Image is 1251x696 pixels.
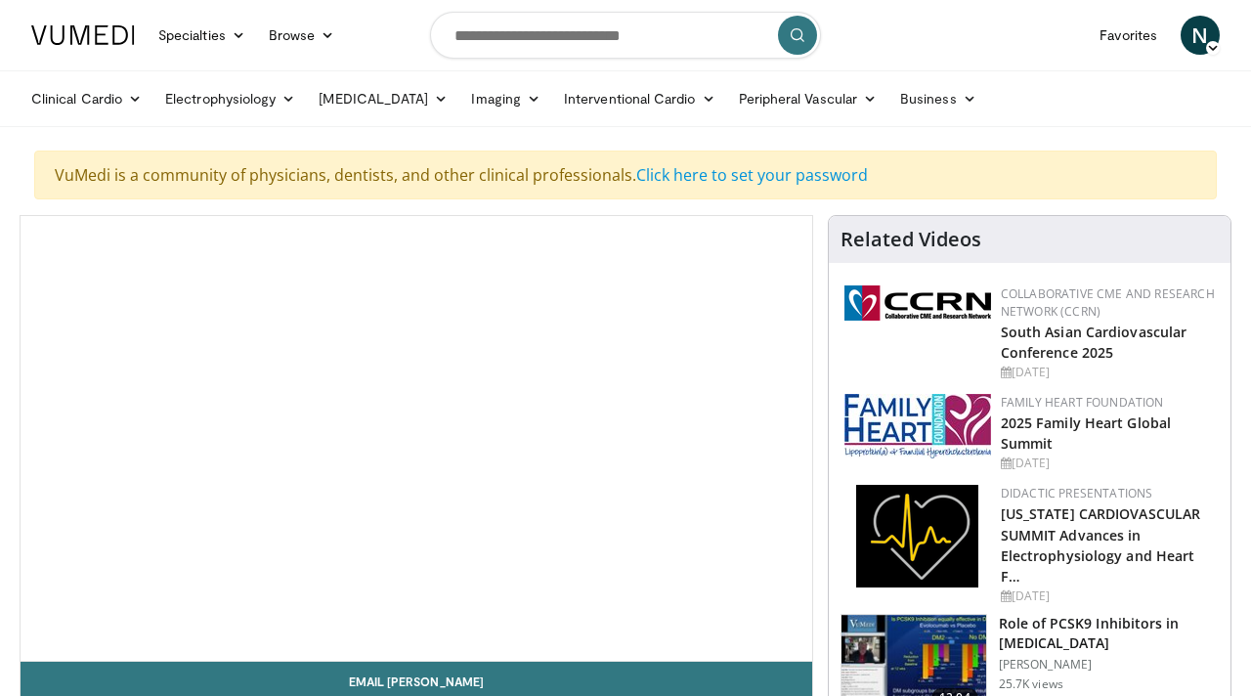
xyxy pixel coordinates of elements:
p: 25.7K views [999,676,1063,692]
a: Browse [257,16,347,55]
a: 2025 Family Heart Global Summit [1001,413,1171,453]
input: Search topics, interventions [430,12,821,59]
div: Didactic Presentations [1001,485,1215,502]
a: South Asian Cardiovascular Conference 2025 [1001,323,1187,362]
a: Favorites [1088,16,1169,55]
a: Electrophysiology [153,79,307,118]
img: a04ee3ba-8487-4636-b0fb-5e8d268f3737.png.150x105_q85_autocrop_double_scale_upscale_version-0.2.png [844,285,991,321]
img: VuMedi Logo [31,25,135,45]
video-js: Video Player [21,216,812,662]
a: Click here to set your password [636,164,868,186]
a: N [1181,16,1220,55]
div: [DATE] [1001,587,1215,605]
a: [MEDICAL_DATA] [307,79,459,118]
a: [US_STATE] CARDIOVASCULAR SUMMIT Advances in Electrophysiology and Heart F… [1001,504,1201,585]
a: Imaging [459,79,552,118]
p: [PERSON_NAME] [999,657,1219,673]
h3: Role of PCSK9 Inhibitors in [MEDICAL_DATA] [999,614,1219,653]
div: [DATE] [1001,364,1215,381]
a: Business [888,79,988,118]
a: Specialties [147,16,257,55]
img: 1860aa7a-ba06-47e3-81a4-3dc728c2b4cf.png.150x105_q85_autocrop_double_scale_upscale_version-0.2.png [856,485,978,587]
div: VuMedi is a community of physicians, dentists, and other clinical professionals. [34,151,1217,199]
a: Peripheral Vascular [727,79,888,118]
a: Clinical Cardio [20,79,153,118]
a: Interventional Cardio [552,79,727,118]
img: 96363db5-6b1b-407f-974b-715268b29f70.jpeg.150x105_q85_autocrop_double_scale_upscale_version-0.2.jpg [844,394,991,458]
a: Family Heart Foundation [1001,394,1164,411]
h4: Related Videos [841,228,981,251]
a: Collaborative CME and Research Network (CCRN) [1001,285,1215,320]
div: [DATE] [1001,455,1215,472]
